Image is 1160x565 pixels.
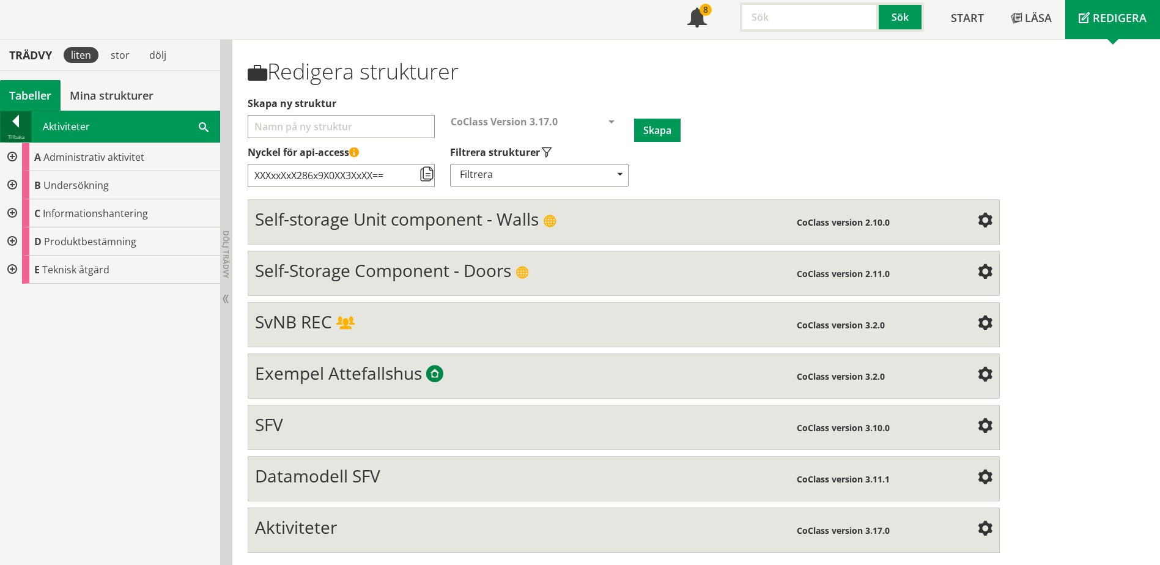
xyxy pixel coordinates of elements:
[248,146,999,159] label: Nyckel till åtkomststruktur via API (kräver API-licensabonnemang)
[700,4,712,16] div: 8
[43,207,148,220] span: Informationshantering
[34,207,40,220] span: C
[44,235,136,248] span: Produktbestämning
[515,266,529,279] span: Publik struktur
[426,366,443,383] span: Byggtjänsts exempelstrukturer
[978,265,992,280] span: Inställningar
[221,231,231,278] span: Dölj trädvy
[199,120,209,133] span: Sök i tabellen
[797,422,890,434] span: CoClass version 3.10.0
[349,148,359,158] span: Denna API-nyckel ger åtkomst till alla strukturer som du har skapat eller delat med dig av. Håll ...
[978,471,992,486] span: Inställningar
[978,522,992,537] span: Inställningar
[43,150,144,164] span: Administrativ aktivitet
[2,48,59,62] div: Trädvy
[248,59,999,84] h1: Redigera strukturer
[543,215,556,228] span: Publik struktur
[978,419,992,434] span: Inställningar
[450,164,629,186] div: Filtrera
[255,207,539,231] span: Self-storage Unit component - Walls
[797,371,885,382] span: CoClass version 3.2.0
[687,9,707,29] span: Notifikationer
[451,115,558,128] span: CoClass Version 3.17.0
[255,310,332,333] span: SvNB REC
[951,10,984,25] span: Start
[248,97,999,110] label: Välj ett namn för att skapa en ny struktur
[32,111,220,142] div: Aktiviteter
[978,317,992,331] span: Inställningar
[34,263,40,276] span: E
[419,168,434,182] span: Kopiera
[1093,10,1147,25] span: Redigera
[142,47,174,63] div: dölj
[64,47,98,63] div: liten
[797,216,890,228] span: CoClass version 2.10.0
[255,361,422,385] span: Exempel Attefallshus
[42,263,109,276] span: Teknisk åtgärd
[34,150,41,164] span: A
[879,2,924,32] button: Sök
[978,368,992,383] span: Inställningar
[103,47,137,63] div: stor
[34,179,41,192] span: B
[1025,10,1052,25] span: Läsa
[797,319,885,331] span: CoClass version 3.2.0
[61,80,163,111] a: Mina strukturer
[34,235,42,248] span: D
[1,132,31,142] div: Tillbaka
[978,214,992,229] span: Inställningar
[43,179,109,192] span: Undersökning
[797,268,890,279] span: CoClass version 2.11.0
[740,2,879,32] input: Sök
[255,259,511,282] span: Self-Storage Component - Doors
[797,473,890,485] span: CoClass version 3.11.1
[797,525,890,536] span: CoClass version 3.17.0
[255,515,337,539] span: Aktiviteter
[255,464,380,487] span: Datamodell SFV
[255,413,283,436] span: SFV
[248,115,435,138] input: Välj ett namn för att skapa en ny struktur Välj vilka typer av strukturer som ska visas i din str...
[336,317,355,331] span: Delad struktur
[441,115,634,146] div: Välj CoClass-version för att skapa en ny struktur
[248,164,435,187] input: Nyckel till åtkomststruktur via API (kräver API-licensabonnemang)
[450,146,627,159] label: Välj vilka typer av strukturer som ska visas i din strukturlista
[634,119,681,142] button: Skapa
